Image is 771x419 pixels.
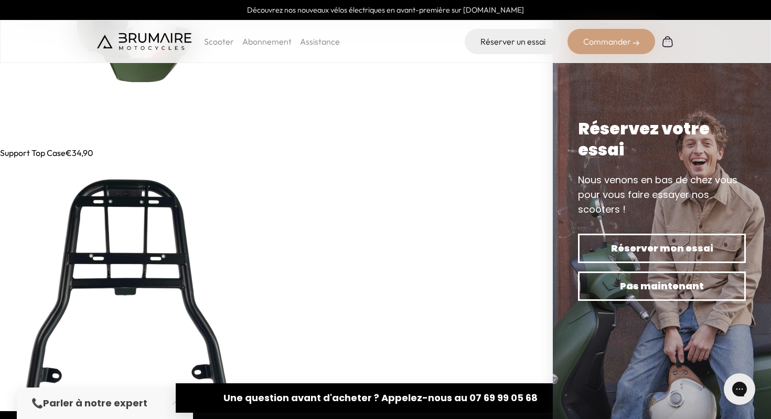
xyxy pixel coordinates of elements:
[567,29,655,54] div: Commander
[204,35,234,48] p: Scooter
[242,36,292,47] a: Abonnement
[97,33,191,50] img: Brumaire Motocycles
[719,370,761,408] iframe: Gorgias live chat messenger
[300,36,340,47] a: Assistance
[465,29,561,54] a: Réserver un essai
[633,40,639,46] img: right-arrow-2.png
[661,35,674,48] img: Panier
